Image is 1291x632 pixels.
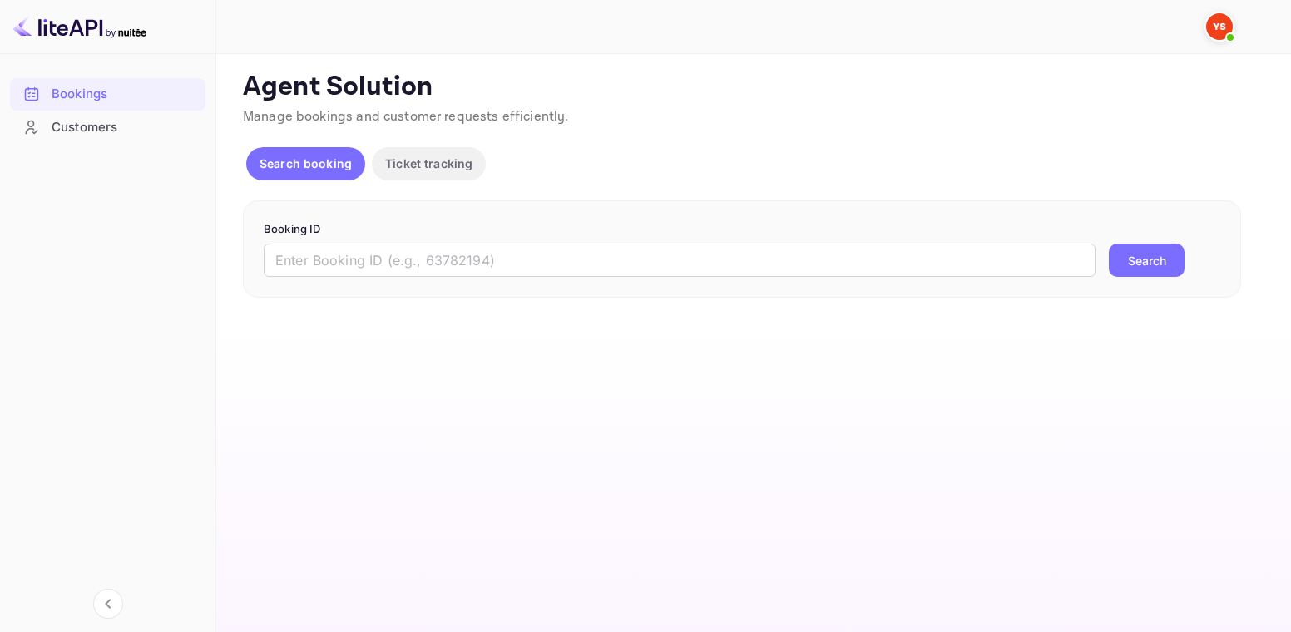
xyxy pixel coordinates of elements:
[243,108,569,126] span: Manage bookings and customer requests efficiently.
[264,221,1220,238] p: Booking ID
[1206,13,1233,40] img: Yandex Support
[10,78,205,109] a: Bookings
[52,118,197,137] div: Customers
[385,155,472,172] p: Ticket tracking
[1109,244,1185,277] button: Search
[10,111,205,142] a: Customers
[10,78,205,111] div: Bookings
[13,13,146,40] img: LiteAPI logo
[93,589,123,619] button: Collapse navigation
[52,85,197,104] div: Bookings
[10,111,205,144] div: Customers
[243,71,1261,104] p: Agent Solution
[260,155,352,172] p: Search booking
[264,244,1096,277] input: Enter Booking ID (e.g., 63782194)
